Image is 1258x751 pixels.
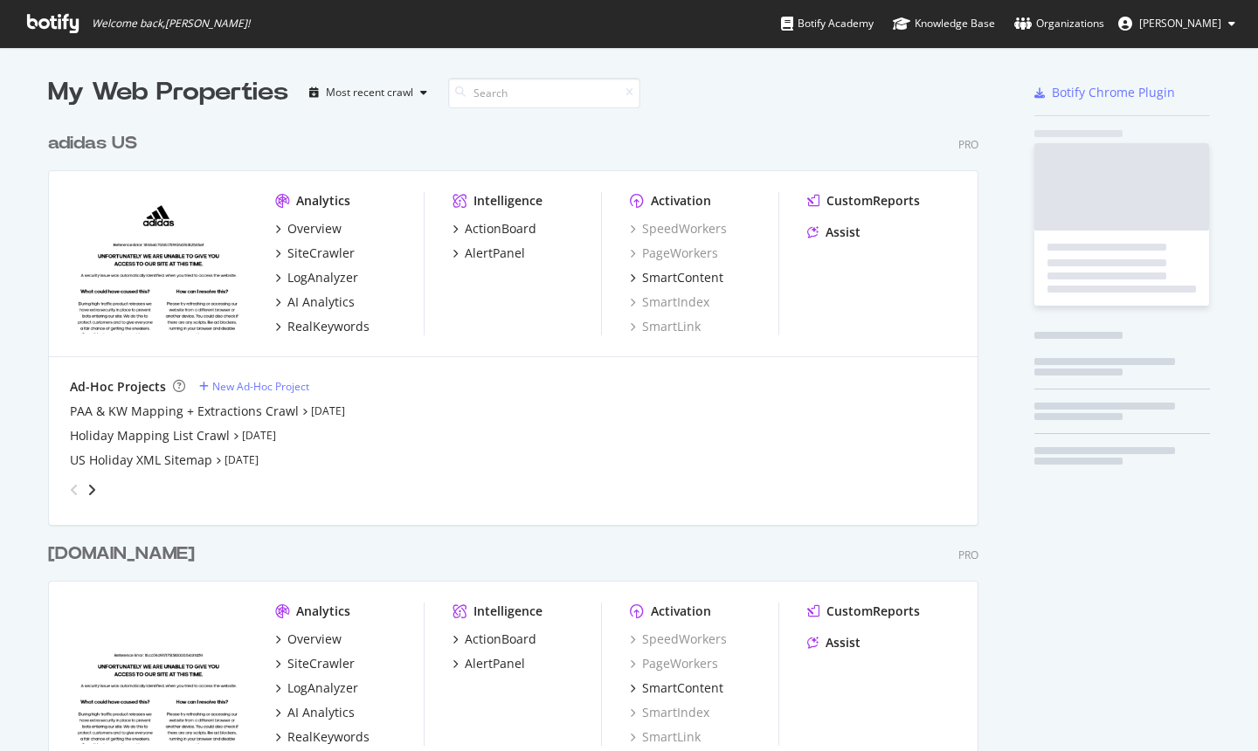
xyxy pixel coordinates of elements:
a: AI Analytics [275,293,355,311]
div: Overview [287,630,342,648]
a: RealKeywords [275,318,370,335]
a: New Ad-Hoc Project [199,379,309,394]
a: SpeedWorkers [630,220,727,238]
a: CustomReports [807,603,920,620]
div: Organizations [1014,15,1104,32]
div: Pro [958,137,978,152]
div: Botify Chrome Plugin [1052,84,1175,101]
div: SmartContent [642,679,723,697]
a: SiteCrawler [275,245,355,262]
a: AlertPanel [453,655,525,672]
img: adidas.ca [70,603,247,744]
div: Knowledge Base [893,15,995,32]
div: CustomReports [826,603,920,620]
div: angle-left [63,476,86,504]
a: [DOMAIN_NAME] [48,541,202,567]
div: Botify Academy [781,15,874,32]
div: Activation [651,603,711,620]
div: Assist [826,224,861,241]
div: New Ad-Hoc Project [212,379,309,394]
div: AlertPanel [465,245,525,262]
a: Overview [275,220,342,238]
div: My Web Properties [48,75,288,110]
a: Assist [807,224,861,241]
a: Assist [807,634,861,651]
div: AI Analytics [287,704,355,721]
div: Analytics [296,192,350,210]
a: RealKeywords [275,728,370,746]
a: SmartIndex [630,704,709,721]
div: angle-right [86,481,98,499]
a: SmartIndex [630,293,709,311]
div: adidas US [48,131,137,156]
a: SmartContent [630,679,723,697]
a: AlertPanel [453,245,525,262]
div: Overview [287,220,342,238]
a: Overview [275,630,342,648]
div: RealKeywords [287,728,370,746]
button: Most recent crawl [302,79,434,107]
div: CustomReports [826,192,920,210]
a: [DATE] [242,428,276,443]
div: SiteCrawler [287,655,355,672]
div: Pro [958,548,978,562]
div: SmartContent [642,269,723,286]
div: RealKeywords [287,318,370,335]
a: SpeedWorkers [630,630,727,648]
a: SmartLink [630,318,701,335]
span: Welcome back, [PERSON_NAME] ! [92,17,250,31]
a: SmartContent [630,269,723,286]
a: US Holiday XML Sitemap [70,451,212,469]
a: CustomReports [807,192,920,210]
div: LogAnalyzer [287,269,358,286]
div: Most recent crawl [326,87,413,98]
div: Intelligence [473,192,543,210]
a: PageWorkers [630,245,718,262]
a: [DATE] [225,452,259,467]
a: Holiday Mapping List Crawl [70,427,230,444]
a: Botify Chrome Plugin [1034,84,1175,101]
img: adidas.com/us [70,192,247,334]
a: LogAnalyzer [275,679,358,697]
div: AI Analytics [287,293,355,311]
a: SmartLink [630,728,701,746]
a: SiteCrawler [275,655,355,672]
a: AI Analytics [275,704,355,721]
span: Kate Fischer [1139,16,1221,31]
div: Activation [651,192,711,210]
div: LogAnalyzer [287,679,358,697]
a: [DATE] [311,403,345,418]
div: ActionBoard [465,220,536,238]
div: Ad-Hoc Projects [70,378,166,396]
div: Intelligence [473,603,543,620]
a: PAA & KW Mapping + Extractions Crawl [70,403,299,420]
a: adidas US [48,131,144,156]
div: Analytics [296,603,350,620]
a: PageWorkers [630,655,718,672]
input: Search [448,78,640,108]
a: ActionBoard [453,630,536,648]
button: [PERSON_NAME] [1104,10,1249,38]
div: [DOMAIN_NAME] [48,541,195,567]
div: AlertPanel [465,655,525,672]
div: Assist [826,634,861,651]
a: LogAnalyzer [275,269,358,286]
div: ActionBoard [465,630,536,648]
a: ActionBoard [453,220,536,238]
div: SiteCrawler [287,245,355,262]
